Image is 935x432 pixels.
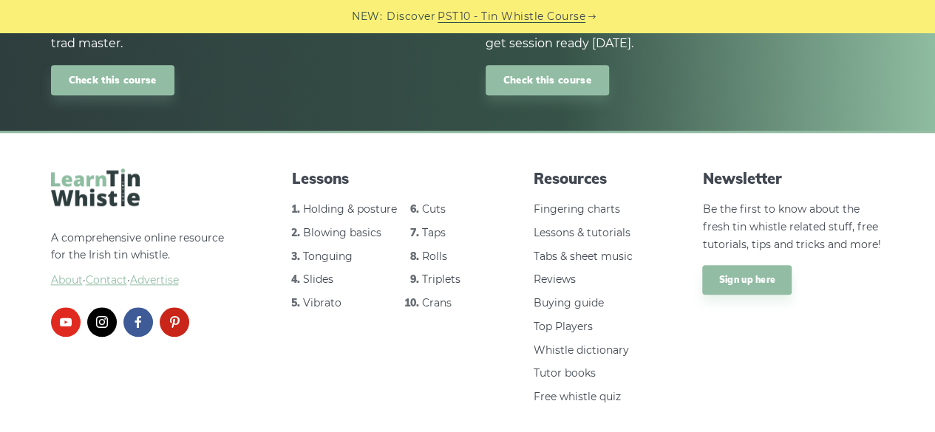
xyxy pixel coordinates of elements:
a: Taps [422,226,446,239]
span: Discover [387,8,435,25]
img: LearnTinWhistle.com [51,168,140,206]
a: Tutor books [534,366,596,380]
a: Tabs & sheet music [534,250,633,263]
span: NEW: [352,8,382,25]
span: Lessons [292,168,474,189]
span: Advertise [130,273,179,287]
a: Whistle dictionary [534,343,629,357]
a: Top Players [534,320,593,333]
a: instagram [87,307,117,337]
a: Reviews [534,272,576,286]
div: Hone your tin whistle skills and discover how to play like an Irish trad master. [51,15,450,53]
a: Holding & posture [303,202,397,216]
span: Newsletter [702,168,884,189]
a: Sign up here [702,265,792,295]
a: Check this course [51,65,174,95]
span: · [51,272,233,289]
a: Tonguing [303,250,353,263]
a: Triplets [422,272,460,286]
p: Be the first to know about the fresh tin whistle related stuff, free tutorials, tips and tricks a... [702,201,884,253]
a: Crans [422,296,452,309]
a: Contact·Advertise [86,273,179,287]
a: Cuts [422,202,446,216]
a: Lessons & tutorials [534,226,630,239]
span: Resources [534,168,643,189]
div: Learn the most popular Irish session tunes on the tin whistle and get session ready [DATE]. [486,15,885,53]
span: Contact [86,273,127,287]
a: Rolls [422,250,447,263]
a: Vibrato [303,296,341,309]
a: Check this course [486,65,609,95]
a: Fingering charts [534,202,620,216]
a: Buying guide [534,296,604,309]
a: facebook [123,307,153,337]
a: pinterest [160,307,189,337]
p: A comprehensive online resource for the Irish tin whistle. [51,230,233,289]
a: Free whistle quiz [534,390,621,403]
a: Blowing basics [303,226,381,239]
a: Slides [303,272,333,286]
a: PST10 - Tin Whistle Course [438,8,585,25]
a: About [51,273,83,287]
a: youtube [51,307,81,337]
